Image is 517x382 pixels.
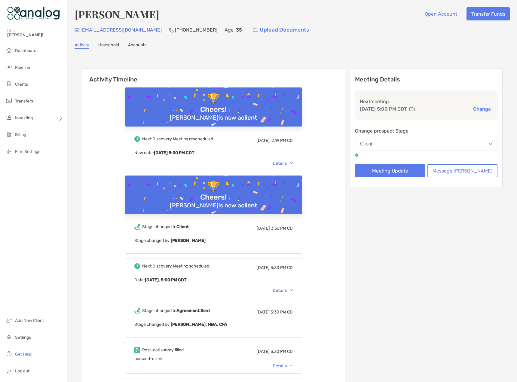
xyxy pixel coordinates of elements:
[7,2,60,24] img: Zoe Logo
[198,105,229,114] div: Cheers!
[256,138,271,143] span: [DATE],
[273,363,293,368] div: Details
[5,316,13,324] img: add_new_client icon
[134,149,293,157] p: New date :
[142,264,210,269] div: Next Discovery Meeting scheduled.
[15,82,28,87] span: Clients
[253,28,258,32] img: button icon
[75,42,89,49] a: Activity
[134,263,140,269] img: Event icon
[355,137,497,151] button: Client
[134,347,140,353] img: Event icon
[142,308,210,313] div: Stage changed to
[81,26,162,34] p: [EMAIL_ADDRESS][DOMAIN_NAME]
[256,310,270,315] span: [DATE]
[355,127,497,135] p: Change prospect Stage
[15,368,29,374] span: Log out
[241,202,257,209] b: client
[125,87,302,139] img: Confetti
[360,141,372,147] div: Client
[7,32,63,38] span: [PERSON_NAME]!
[409,107,415,112] img: communication type
[489,143,492,145] img: Open dropdown arrow
[134,356,163,361] span: pursued-client
[5,80,13,87] img: clients icon
[134,321,293,328] p: Stage changed by:
[355,153,359,157] img: tooltip
[360,98,493,105] p: Next meeting
[256,265,270,270] span: [DATE]
[236,26,242,34] p: 35
[5,367,13,374] img: logout icon
[271,226,293,231] span: 3:36 PM CD
[134,136,140,142] img: Event icon
[290,365,293,367] img: Chevron icon
[205,181,222,193] div: 🏆
[145,277,186,283] b: [DATE], 5:00 PM CDT
[355,76,497,83] p: Meeting Details
[5,47,13,54] img: dashboard icon
[128,42,146,49] a: Accounts
[257,226,270,231] span: [DATE]
[15,65,30,70] span: Pipeline
[142,224,189,229] div: Stage changed to
[271,265,293,270] span: 3:30 PM CD
[271,138,293,143] span: 2:19 PM CD
[176,308,210,313] b: Agreement Sent
[427,164,497,177] button: Message [PERSON_NAME]
[134,237,293,244] p: Stage changed by:
[5,97,13,104] img: transfers icon
[134,276,293,284] p: Date :
[15,115,33,121] span: Investing
[142,136,214,142] div: Next Discovery Meeting rescheduled.
[355,164,425,177] button: Meeting Update
[15,352,32,357] span: Get Help
[205,93,222,105] div: 🏆
[98,42,119,49] a: Household
[5,131,13,138] img: billing icon
[15,335,31,340] span: Settings
[273,161,293,166] div: Details
[271,310,293,315] span: 3:30 PM CD
[125,176,302,228] img: Confetti
[75,28,79,32] img: Email Icon
[271,349,293,354] span: 3:30 PM CD
[15,99,33,104] span: Transfers
[360,105,407,113] p: [DATE] 5:00 PM CDT
[15,149,40,154] span: Firm Settings
[290,289,293,291] img: Chevron icon
[5,350,13,357] img: get-help icon
[82,69,345,83] h6: Activity Timeline
[5,333,13,341] img: settings icon
[171,322,227,327] b: [PERSON_NAME], MBA, CFA
[471,106,493,112] button: Change
[249,23,313,36] a: Upload Documents
[167,202,260,209] div: [PERSON_NAME] is now a
[467,7,510,20] button: Transfer Funds
[420,7,462,20] button: Open Account
[273,288,293,293] div: Details
[134,308,140,313] img: Event icon
[198,193,229,202] div: Cheers!
[5,148,13,155] img: firm-settings icon
[154,150,194,155] b: [DATE] 5:00 PM CDT
[171,238,206,243] b: [PERSON_NAME]
[290,162,293,164] img: Chevron icon
[5,63,13,71] img: pipeline icon
[134,224,140,230] img: Event icon
[176,224,189,229] b: Client
[142,347,185,353] div: Post-call survey filled.
[5,114,13,121] img: investing icon
[241,114,257,121] b: client
[225,26,234,34] p: Age
[75,7,159,21] h4: [PERSON_NAME]
[15,48,36,53] span: Dashboard
[15,318,44,323] span: Add New Client
[256,349,270,354] span: [DATE]
[15,132,26,137] span: Billing
[167,114,260,121] div: [PERSON_NAME] is now a
[169,28,174,32] img: Phone Icon
[175,26,217,34] p: [PHONE_NUMBER]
